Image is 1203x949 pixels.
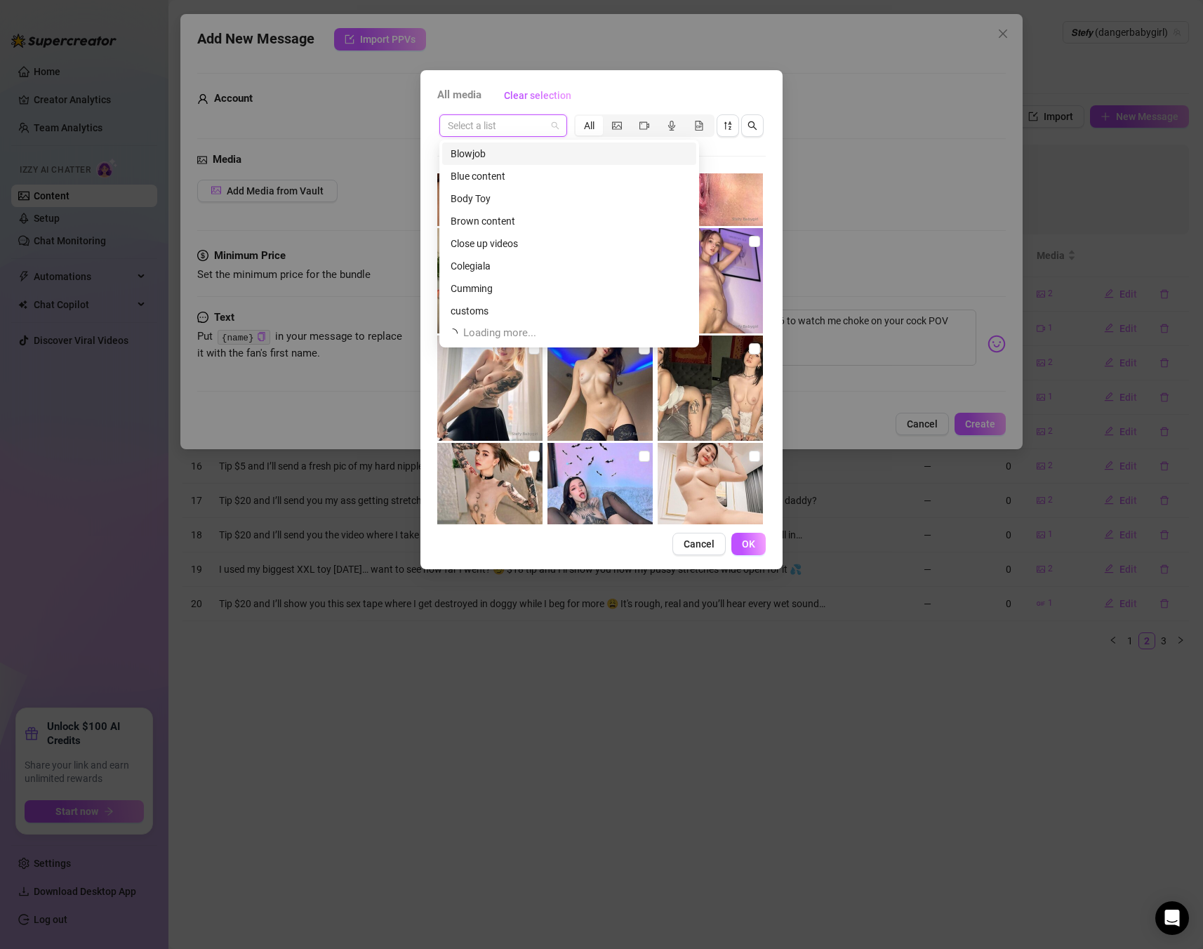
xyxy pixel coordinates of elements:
[658,336,763,441] img: media
[639,121,649,131] span: video-camera
[547,443,653,548] img: media
[658,443,763,548] img: media
[451,168,688,184] div: Blue content
[451,146,688,161] div: Blowjob
[1155,901,1189,935] div: Open Intercom Messenger
[437,336,543,441] img: media
[493,84,583,107] button: Clear selection
[672,533,726,555] button: Cancel
[667,121,677,131] span: audio
[731,533,766,555] button: OK
[574,114,715,137] div: segmented control
[451,258,688,274] div: Colegiala
[448,328,458,338] span: loading
[437,443,543,548] img: media
[504,90,571,101] span: Clear selection
[451,213,688,229] div: Brown content
[658,228,763,333] img: media
[437,121,543,226] img: media
[694,121,704,131] span: file-gif
[442,165,696,187] div: Blue content
[717,114,739,137] button: sort-descending
[612,121,622,131] span: picture
[442,300,696,322] div: customs
[451,281,688,296] div: Cumming
[684,538,715,550] span: Cancel
[442,255,696,277] div: Colegiala
[463,325,536,342] span: Loading more...
[451,303,688,319] div: customs
[451,236,688,251] div: Close up videos
[437,228,543,333] img: media
[451,191,688,206] div: Body Toy
[442,210,696,232] div: Brown content
[442,277,696,300] div: Cumming
[442,142,696,165] div: Blowjob
[747,121,757,131] span: search
[658,121,763,226] img: media
[576,116,603,135] div: All
[442,187,696,210] div: Body Toy
[723,121,733,131] span: sort-descending
[442,232,696,255] div: Close up videos
[547,336,653,441] img: media
[742,538,755,550] span: OK
[437,87,481,104] span: All media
